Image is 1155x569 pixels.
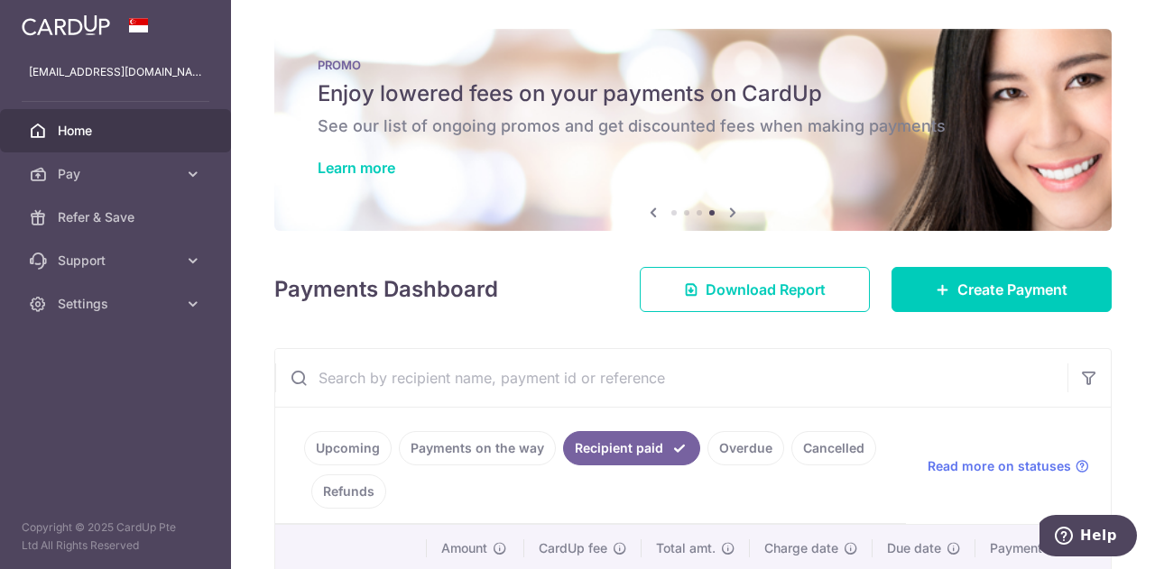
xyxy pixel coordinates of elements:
img: Latest Promos banner [274,29,1112,231]
span: Charge date [764,539,838,557]
span: Read more on statuses [928,457,1071,475]
a: Payments on the way [399,431,556,465]
h4: Payments Dashboard [274,273,498,306]
span: CardUp fee [539,539,607,557]
span: Home [58,122,177,140]
img: CardUp [22,14,110,36]
a: Recipient paid [563,431,700,465]
a: Upcoming [304,431,392,465]
a: Create Payment [892,267,1112,312]
a: Read more on statuses [928,457,1089,475]
span: Create Payment [957,279,1067,300]
a: Overdue [707,431,784,465]
a: Refunds [311,474,386,509]
span: Download Report [706,279,826,300]
span: Total amt. [656,539,716,557]
input: Search by recipient name, payment id or reference [275,349,1067,407]
span: Settings [58,295,177,313]
a: Cancelled [791,431,876,465]
a: Download Report [640,267,870,312]
span: Amount [441,539,487,557]
p: [EMAIL_ADDRESS][DOMAIN_NAME] [29,63,202,81]
p: PROMO [318,58,1068,72]
span: Pay [58,165,177,183]
span: Support [58,252,177,270]
h6: See our list of ongoing promos and get discounted fees when making payments [318,115,1068,137]
span: Refer & Save [58,208,177,226]
iframe: Opens a widget where you can find more information [1039,515,1137,560]
span: Due date [887,539,941,557]
h5: Enjoy lowered fees on your payments on CardUp [318,79,1068,108]
a: Learn more [318,159,395,177]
